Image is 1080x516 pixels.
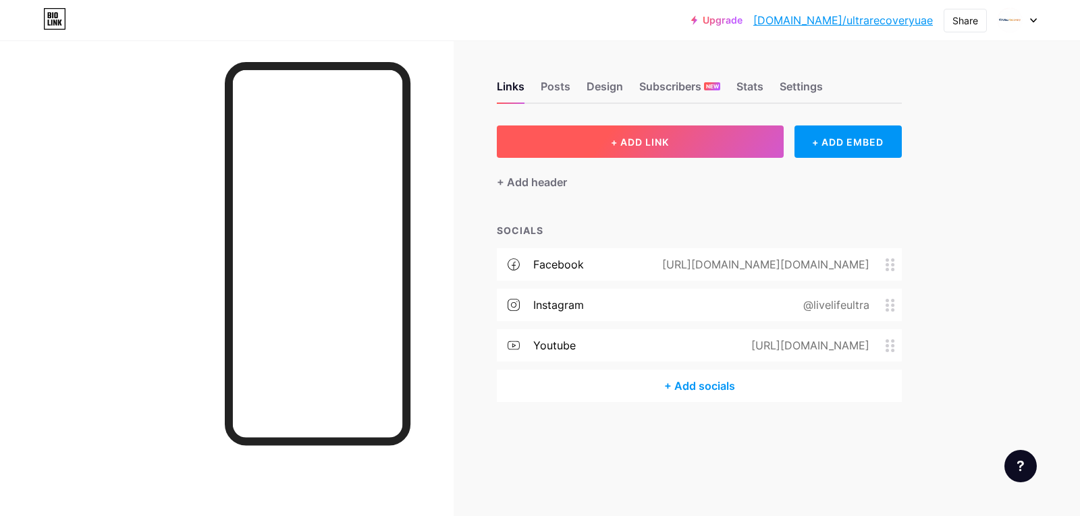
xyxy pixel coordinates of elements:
div: + ADD EMBED [794,125,902,158]
span: NEW [706,82,719,90]
a: Upgrade [691,15,742,26]
div: Stats [736,78,763,103]
div: [URL][DOMAIN_NAME] [730,337,886,353]
div: Posts [541,78,570,103]
div: Design [587,78,623,103]
a: [DOMAIN_NAME]/ultrarecoveryuae [753,12,933,28]
button: + ADD LINK [497,125,784,158]
img: Ultra Recovery [997,7,1023,33]
div: youtube [533,337,576,353]
div: SOCIALS [497,223,902,237]
div: Subscribers [639,78,720,103]
span: + ADD LINK [611,136,669,148]
div: facebook [533,256,584,273]
div: [URL][DOMAIN_NAME][DOMAIN_NAME] [641,256,886,273]
div: Settings [780,78,823,103]
div: @livelifeultra [782,297,886,313]
div: Share [952,13,978,28]
div: Links [497,78,524,103]
div: + Add socials [497,370,902,402]
div: + Add header [497,174,567,190]
div: instagram [533,297,584,313]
